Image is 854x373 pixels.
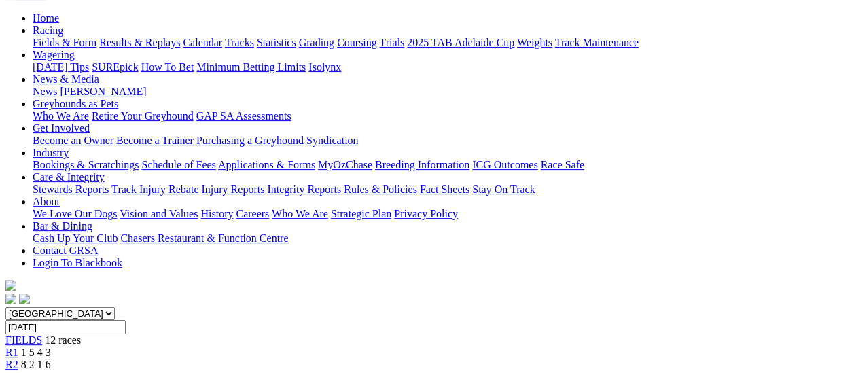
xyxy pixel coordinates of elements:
a: History [200,208,233,219]
a: Cash Up Your Club [33,232,118,244]
div: Greyhounds as Pets [33,110,849,122]
a: Grading [299,37,334,48]
a: News & Media [33,73,99,85]
div: About [33,208,849,220]
div: Care & Integrity [33,183,849,196]
a: Weights [517,37,552,48]
a: Track Maintenance [555,37,639,48]
a: Become a Trainer [116,135,194,146]
img: facebook.svg [5,294,16,304]
div: Wagering [33,61,849,73]
a: Schedule of Fees [141,159,215,171]
a: Privacy Policy [394,208,458,219]
a: Care & Integrity [33,171,105,183]
input: Select date [5,320,126,334]
a: Stay On Track [472,183,535,195]
span: 1 5 4 3 [21,347,51,358]
a: Become an Owner [33,135,113,146]
span: 8 2 1 6 [21,359,51,370]
a: Fields & Form [33,37,96,48]
a: SUREpick [92,61,138,73]
a: Chasers Restaurant & Function Centre [120,232,288,244]
span: 12 races [45,334,81,346]
a: ICG Outcomes [472,159,537,171]
a: Track Injury Rebate [111,183,198,195]
img: logo-grsa-white.png [5,280,16,291]
a: Wagering [33,49,75,60]
a: Breeding Information [375,159,469,171]
a: MyOzChase [318,159,372,171]
a: 2025 TAB Adelaide Cup [407,37,514,48]
a: Statistics [257,37,296,48]
a: News [33,86,57,97]
a: Retire Your Greyhound [92,110,194,122]
a: Trials [379,37,404,48]
a: GAP SA Assessments [196,110,291,122]
a: Coursing [337,37,377,48]
a: Stewards Reports [33,183,109,195]
a: Minimum Betting Limits [196,61,306,73]
a: Bookings & Scratchings [33,159,139,171]
a: Who We Are [272,208,328,219]
a: Calendar [183,37,222,48]
a: Integrity Reports [267,183,341,195]
a: FIELDS [5,334,42,346]
a: Who We Are [33,110,89,122]
a: Strategic Plan [331,208,391,219]
a: Get Involved [33,122,90,134]
a: Racing [33,24,63,36]
div: Bar & Dining [33,232,849,245]
a: R2 [5,359,18,370]
a: How To Bet [141,61,194,73]
a: Login To Blackbook [33,257,122,268]
a: Tracks [225,37,254,48]
div: Racing [33,37,849,49]
a: Bar & Dining [33,220,92,232]
a: Purchasing a Greyhound [196,135,304,146]
a: Isolynx [308,61,341,73]
a: Home [33,12,59,24]
a: Race Safe [540,159,584,171]
a: R1 [5,347,18,358]
a: [DATE] Tips [33,61,89,73]
a: Rules & Policies [344,183,417,195]
a: About [33,196,60,207]
a: Industry [33,147,69,158]
a: We Love Our Dogs [33,208,117,219]
a: Contact GRSA [33,245,98,256]
a: Greyhounds as Pets [33,98,118,109]
a: [PERSON_NAME] [60,86,146,97]
a: Syndication [306,135,358,146]
a: Careers [236,208,269,219]
div: Get Involved [33,135,849,147]
div: News & Media [33,86,849,98]
a: Vision and Values [120,208,198,219]
img: twitter.svg [19,294,30,304]
a: Injury Reports [201,183,264,195]
a: Results & Replays [99,37,180,48]
a: Applications & Forms [218,159,315,171]
div: Industry [33,159,849,171]
a: Fact Sheets [420,183,469,195]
